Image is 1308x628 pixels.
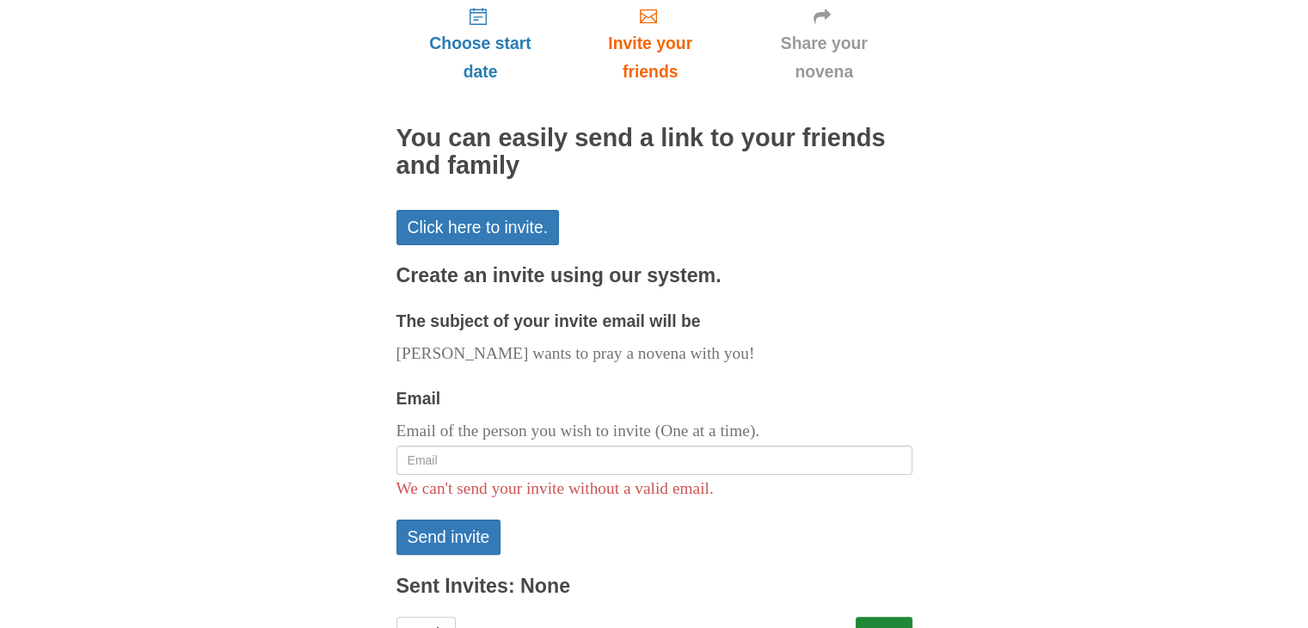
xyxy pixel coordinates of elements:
span: Choose start date [414,29,548,86]
label: The subject of your invite email will be [396,307,701,336]
span: Share your novena [753,29,895,86]
button: Send invite [396,520,501,555]
label: Email [396,385,441,413]
h2: You can easily send a link to your friends and family [396,125,912,180]
h3: Create an invite using our system. [396,265,912,287]
p: [PERSON_NAME] wants to pray a novena with you! [396,340,912,368]
input: Email [396,446,912,475]
span: Invite your friends [581,29,718,86]
p: Email of the person you wish to invite (One at a time). [396,417,912,446]
h3: Sent Invites: None [396,576,912,598]
a: Click here to invite. [396,210,560,245]
span: We can't send your invite without a valid email. [396,479,714,497]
